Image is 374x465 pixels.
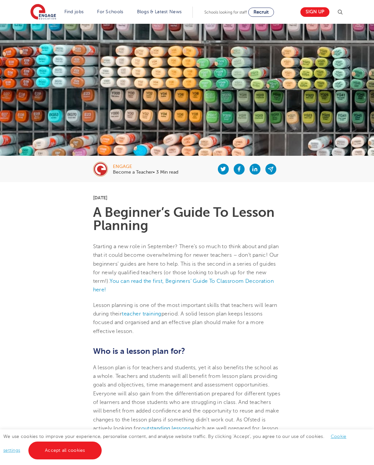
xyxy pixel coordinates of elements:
a: Accept all cookies [28,442,102,459]
a: You can read the first, Beginners’ Guide To Classroom Decoration here! [93,278,274,293]
h1: A Beginner’s Guide To Lesson Planning [93,206,281,232]
span: A lesson plan is for teachers and students, yet it also benefits the school as a whole. Teachers ... [93,365,281,440]
a: teacher training [122,311,161,317]
a: Recruit [248,8,274,17]
span: Lesson planning is one of the most important skills that teachers will learn during their period.... [93,302,277,334]
p: Become a Teacher• 3 Min read [113,170,178,175]
img: Engage Education [30,4,56,20]
span: Who is a lesson plan for? [93,347,185,356]
div: engage [113,164,178,169]
span: Schools looking for staff [204,10,247,15]
a: Blogs & Latest News [137,9,182,14]
a: Find jobs [64,9,84,14]
p: [DATE] [93,195,281,200]
span: We use cookies to improve your experience, personalise content, and analyse website traffic. By c... [3,434,346,453]
span: Starting a new role in September? There’s so much to think about and plan that it could become ov... [93,244,279,293]
a: outstanding lessons [141,425,190,431]
a: For Schools [97,9,123,14]
span: Recruit [254,10,269,15]
a: Sign up [300,7,329,17]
